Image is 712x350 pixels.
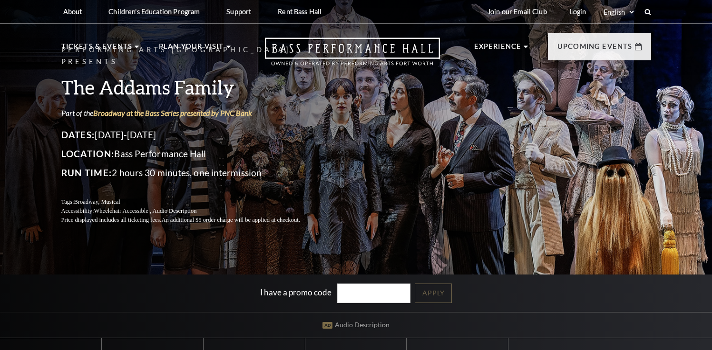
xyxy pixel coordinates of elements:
p: Tickets & Events [61,41,133,58]
p: Accessibility: [61,207,323,216]
label: I have a promo code [260,287,332,297]
h3: The Addams Family [61,75,323,99]
p: Bass Performance Hall [61,146,323,161]
a: Broadway at the Bass Series presented by PNC Bank [93,108,252,117]
p: Experience [474,41,522,58]
p: Children's Education Program [108,8,200,16]
span: Dates: [61,129,95,140]
span: Run Time: [61,167,112,178]
p: Part of the [61,108,323,118]
span: Location: [61,148,115,159]
p: [DATE]-[DATE] [61,127,323,142]
p: About [63,8,82,16]
p: Upcoming Events [557,41,633,58]
p: Tags: [61,198,323,207]
p: 2 hours 30 minutes, one intermission [61,165,323,180]
p: Price displayed includes all ticketing fees. [61,216,323,225]
span: Wheelchair Accessible , Audio Description [94,208,196,214]
span: An additional $5 order charge will be applied at checkout. [161,217,300,223]
select: Select: [602,8,635,17]
p: Plan Your Visit [159,41,224,58]
p: Rent Bass Hall [278,8,322,16]
span: Broadway, Musical [74,199,120,205]
p: Support [226,8,251,16]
